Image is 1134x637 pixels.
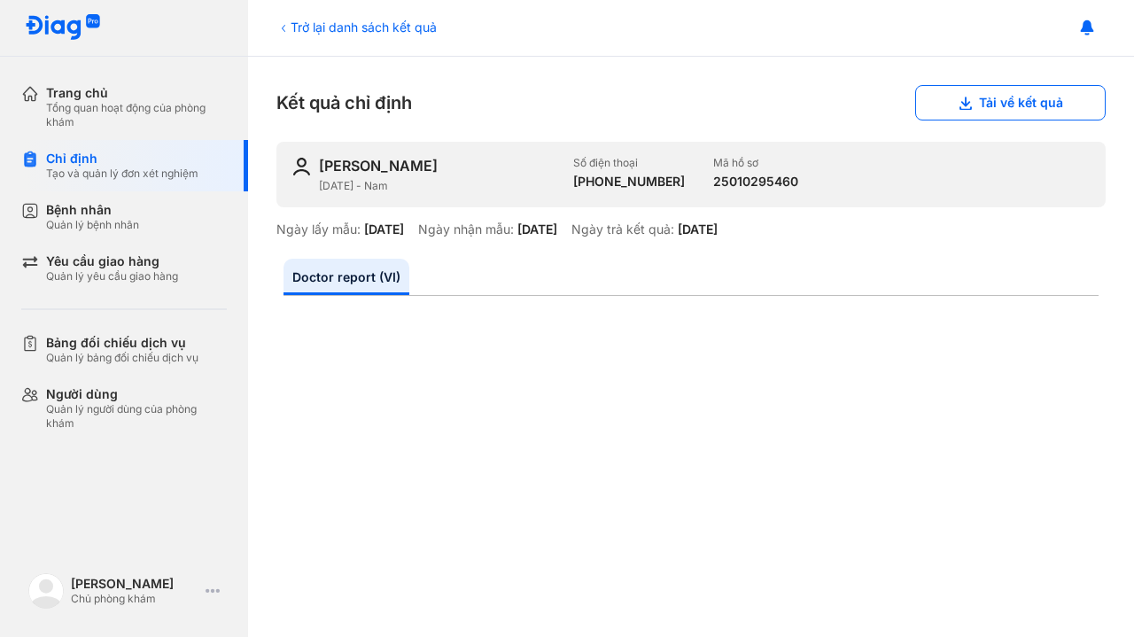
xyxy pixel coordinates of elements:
[276,18,437,36] div: Trở lại danh sách kết quả
[573,174,685,190] div: [PHONE_NUMBER]
[46,218,139,232] div: Quản lý bệnh nhân
[418,221,514,237] div: Ngày nhận mẫu:
[46,402,227,431] div: Quản lý người dùng của phòng khám
[25,14,101,42] img: logo
[46,269,178,284] div: Quản lý yêu cầu giao hàng
[46,167,198,181] div: Tạo và quản lý đơn xét nghiệm
[319,179,559,193] div: [DATE] - Nam
[276,221,361,237] div: Ngày lấy mẫu:
[573,156,685,170] div: Số điện thoại
[319,156,438,175] div: [PERSON_NAME]
[678,221,718,237] div: [DATE]
[915,85,1106,120] button: Tải về kết quả
[364,221,404,237] div: [DATE]
[46,386,227,402] div: Người dùng
[283,259,409,295] a: Doctor report (VI)
[46,253,178,269] div: Yêu cầu giao hàng
[291,156,312,177] img: user-icon
[571,221,674,237] div: Ngày trả kết quả:
[46,85,227,101] div: Trang chủ
[713,156,798,170] div: Mã hồ sơ
[46,335,198,351] div: Bảng đối chiếu dịch vụ
[46,202,139,218] div: Bệnh nhân
[276,85,1106,120] div: Kết quả chỉ định
[71,592,198,606] div: Chủ phòng khám
[71,576,198,592] div: [PERSON_NAME]
[28,573,64,609] img: logo
[46,351,198,365] div: Quản lý bảng đối chiếu dịch vụ
[713,174,798,190] div: 25010295460
[46,101,227,129] div: Tổng quan hoạt động của phòng khám
[46,151,198,167] div: Chỉ định
[517,221,557,237] div: [DATE]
